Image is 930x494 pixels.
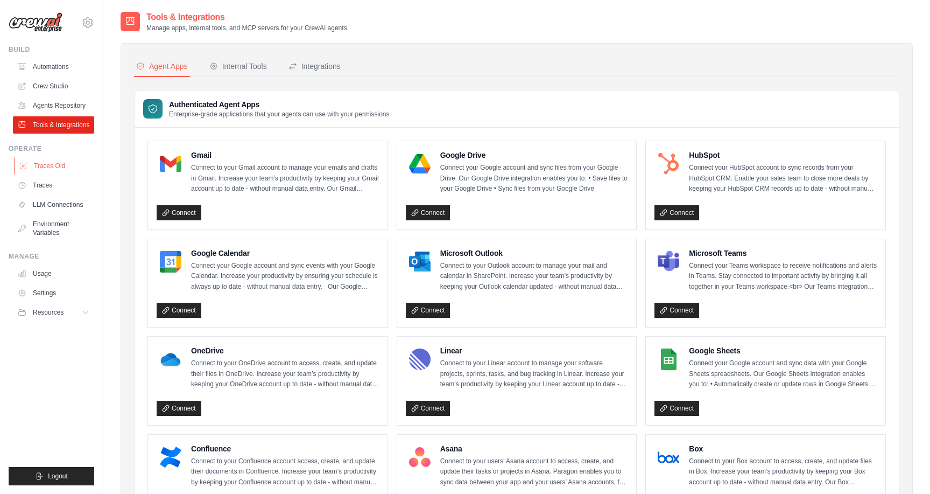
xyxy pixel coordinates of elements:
[689,163,877,194] p: Connect your HubSpot account to sync records from your HubSpot CRM. Enable your sales team to clo...
[157,401,201,416] a: Connect
[160,251,181,273] img: Google Calendar Logo
[689,345,877,356] h4: Google Sheets
[207,57,269,77] button: Internal Tools
[13,196,94,213] a: LLM Connections
[440,345,628,356] h4: Linear
[288,61,341,72] div: Integrations
[689,261,877,293] p: Connect your Teams workspace to receive notifications and alerts in Teams. Stay connected to impo...
[13,177,94,194] a: Traces
[689,456,877,488] p: Connect to your Box account to access, create, and update files in Box. Increase your team’s prod...
[409,153,431,175] img: Google Drive Logo
[146,24,347,32] p: Manage apps, internal tools, and MCP servers for your CrewAI agents
[9,252,94,261] div: Manage
[157,303,201,318] a: Connect
[689,150,877,161] h4: HubSpot
[191,358,379,390] p: Connect to your OneDrive account to access, create, and update their files in OneDrive. Increase ...
[160,153,181,175] img: Gmail Logo
[160,349,181,370] img: OneDrive Logo
[169,110,390,119] p: Enterprise-grade applications that your agents can use with your permissions
[191,345,379,356] h4: OneDrive
[440,150,628,161] h4: Google Drive
[13,215,94,241] a: Environment Variables
[13,116,94,134] a: Tools & Integrations
[160,447,181,468] img: Confluence Logo
[654,205,699,220] a: Connect
[13,58,94,75] a: Automations
[440,248,628,259] h4: Microsoft Outlook
[689,358,877,390] p: Connect your Google account and sync data with your Google Sheets spreadsheets. Our Google Sheets...
[191,150,379,161] h4: Gmail
[409,349,431,370] img: Linear Logo
[409,447,431,468] img: Asana Logo
[191,163,379,194] p: Connect to your Gmail account to manage your emails and drafts in Gmail. Increase your team’s pro...
[440,443,628,454] h4: Asana
[33,308,64,317] span: Resources
[134,57,190,77] button: Agent Apps
[209,61,267,72] div: Internal Tools
[689,443,877,454] h4: Box
[658,153,679,175] img: HubSpot Logo
[406,303,450,318] a: Connect
[9,12,62,33] img: Logo
[286,57,343,77] button: Integrations
[136,61,188,72] div: Agent Apps
[157,205,201,220] a: Connect
[658,447,679,468] img: Box Logo
[13,265,94,282] a: Usage
[658,251,679,273] img: Microsoft Teams Logo
[409,251,431,273] img: Microsoft Outlook Logo
[406,205,450,220] a: Connect
[191,261,379,293] p: Connect your Google account and sync events with your Google Calendar. Increase your productivity...
[406,401,450,416] a: Connect
[440,358,628,390] p: Connect to your Linear account to manage your software projects, sprints, tasks, and bug tracking...
[169,99,390,110] h3: Authenticated Agent Apps
[146,11,347,24] h2: Tools & Integrations
[689,248,877,259] h4: Microsoft Teams
[191,443,379,454] h4: Confluence
[191,248,379,259] h4: Google Calendar
[13,284,94,302] a: Settings
[654,303,699,318] a: Connect
[440,456,628,488] p: Connect to your users’ Asana account to access, create, and update their tasks or projects in Asa...
[9,467,94,485] button: Logout
[9,144,94,153] div: Operate
[13,304,94,321] button: Resources
[9,45,94,54] div: Build
[13,97,94,114] a: Agents Repository
[14,157,95,175] a: Traces Old
[191,456,379,488] p: Connect to your Confluence account access, create, and update their documents in Confluence. Incr...
[13,78,94,95] a: Crew Studio
[440,261,628,293] p: Connect to your Outlook account to manage your mail and calendar in SharePoint. Increase your tea...
[658,349,679,370] img: Google Sheets Logo
[654,401,699,416] a: Connect
[440,163,628,194] p: Connect your Google account and sync files from your Google Drive. Our Google Drive integration e...
[48,472,68,481] span: Logout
